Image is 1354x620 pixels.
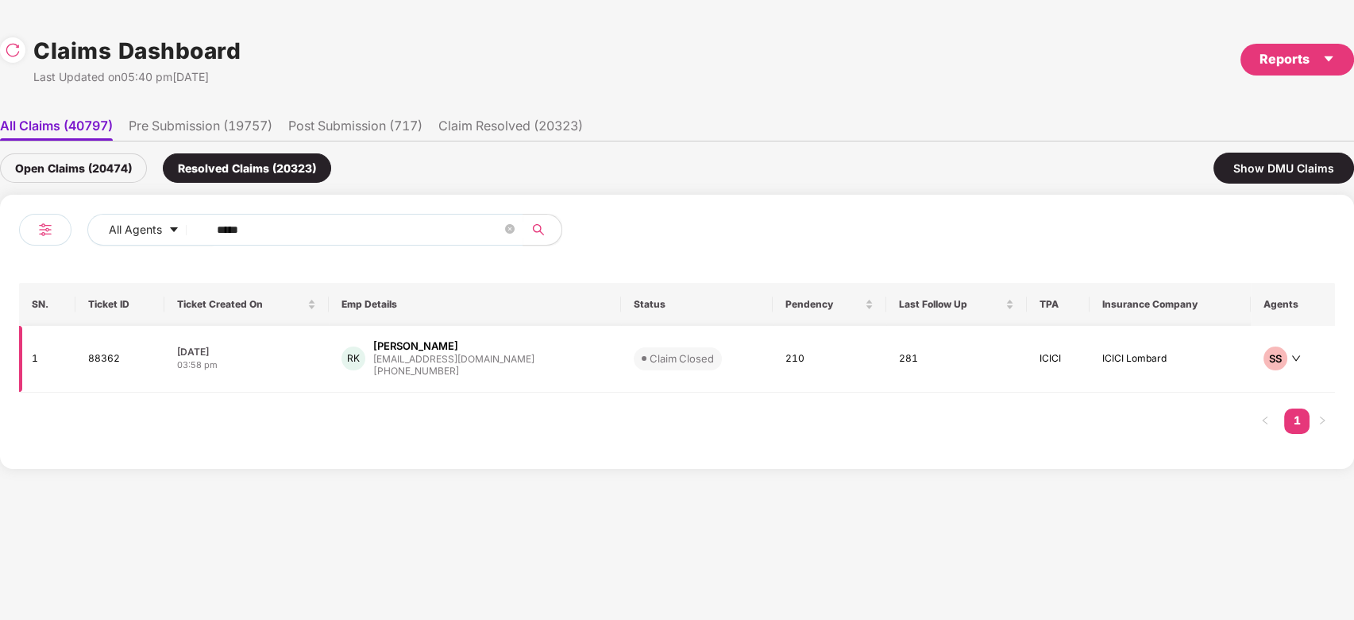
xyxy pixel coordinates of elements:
span: caret-down [168,224,179,237]
th: Last Follow Up [886,283,1028,326]
span: caret-down [1322,52,1335,65]
span: down [1291,354,1301,363]
td: ICICI [1027,326,1090,393]
span: All Agents [109,221,162,238]
li: Previous Page [1252,409,1278,434]
div: RK [341,347,365,370]
div: Resolved Claims (20323) [163,153,331,183]
li: Post Submission (717) [288,118,422,141]
button: left [1252,409,1278,434]
span: right [1317,416,1327,425]
button: search [523,214,562,246]
td: 1 [19,326,75,393]
span: close-circle [505,224,515,234]
div: SS [1263,347,1287,370]
h1: Claims Dashboard [33,33,241,68]
th: Agents [1251,283,1335,326]
div: Claim Closed [650,351,714,366]
div: [PERSON_NAME] [373,339,458,354]
button: All Agentscaret-down [87,214,214,246]
div: [EMAIL_ADDRESS][DOMAIN_NAME] [373,354,534,364]
th: Ticket Created On [164,283,329,326]
li: Claim Resolved (20323) [438,118,583,141]
th: SN. [19,283,75,326]
th: Insurance Company [1090,283,1251,326]
div: [DATE] [177,345,316,358]
th: TPA [1027,283,1090,326]
div: Reports [1259,49,1335,69]
th: Emp Details [329,283,620,326]
img: svg+xml;base64,PHN2ZyB4bWxucz0iaHR0cDovL3d3dy53My5vcmcvMjAwMC9zdmciIHdpZHRoPSIyNCIgaGVpZ2h0PSIyNC... [36,220,55,239]
span: close-circle [505,223,515,238]
th: Status [621,283,773,326]
span: Last Follow Up [899,298,1003,311]
td: 88362 [75,326,164,393]
td: 210 [773,326,886,393]
span: Pendency [785,298,862,311]
span: Ticket Created On [177,298,304,311]
div: [PHONE_NUMBER] [373,364,534,379]
div: 03:58 pm [177,358,316,372]
li: Pre Submission (19757) [129,118,272,141]
div: Last Updated on 05:40 pm[DATE] [33,68,241,86]
td: ICICI Lombard [1090,326,1251,393]
th: Ticket ID [75,283,164,326]
td: 281 [886,326,1028,393]
th: Pendency [773,283,886,326]
button: right [1310,409,1335,434]
div: Show DMU Claims [1213,153,1354,184]
li: 1 [1284,409,1310,434]
span: left [1260,416,1270,425]
img: svg+xml;base64,PHN2ZyBpZD0iUmVsb2FkLTMyeDMyIiB4bWxucz0iaHR0cDovL3d3dy53My5vcmcvMjAwMC9zdmciIHdpZH... [5,42,21,58]
a: 1 [1284,409,1310,432]
span: search [523,223,554,236]
li: Next Page [1310,409,1335,434]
